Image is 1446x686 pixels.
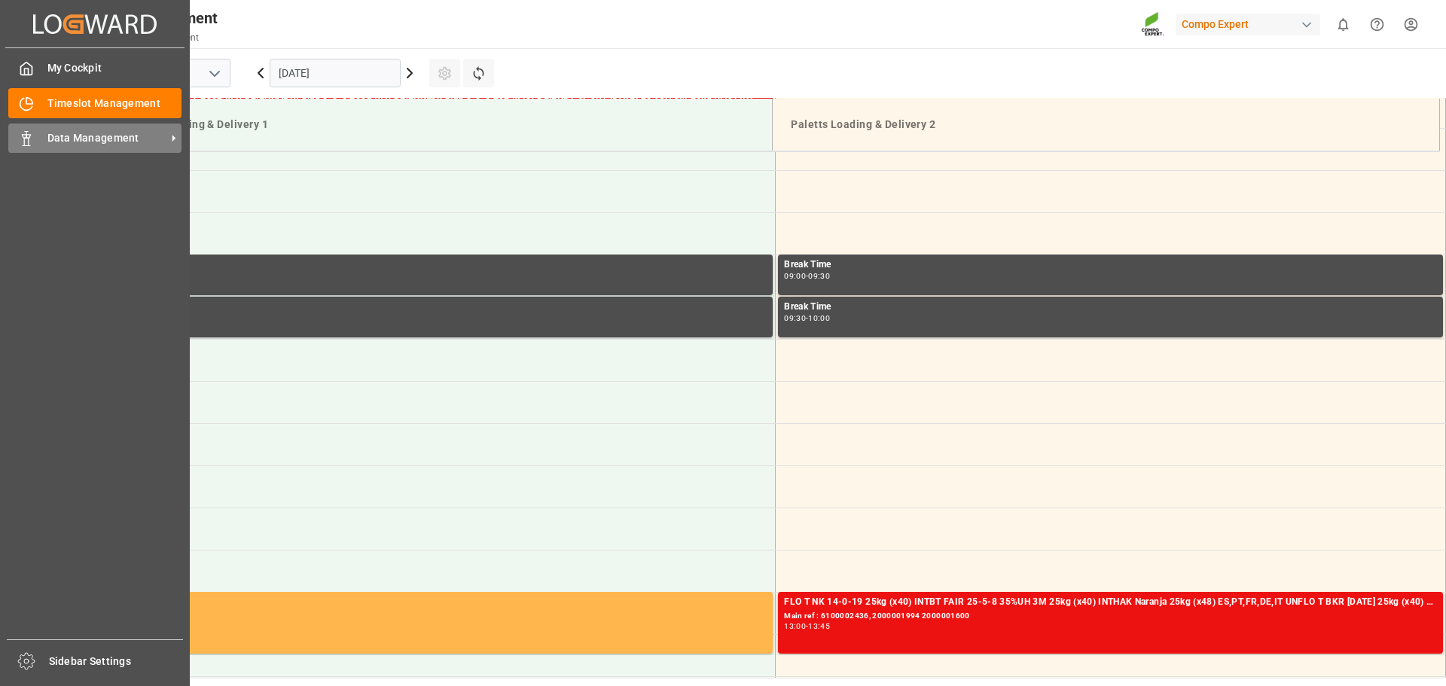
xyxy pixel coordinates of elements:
[806,623,808,630] div: -
[114,595,767,610] div: Occupied
[1360,8,1394,41] button: Help Center
[1176,14,1320,35] div: Compo Expert
[1141,11,1165,38] img: Screenshot%202023-09-29%20at%2010.02.21.png_1712312052.png
[1176,10,1326,38] button: Compo Expert
[114,258,767,273] div: Break Time
[8,88,182,117] a: Timeslot Management
[806,315,808,322] div: -
[784,273,806,279] div: 09:00
[808,273,830,279] div: 09:30
[806,273,808,279] div: -
[47,60,182,76] span: My Cockpit
[1326,8,1360,41] button: show 0 new notifications
[784,595,1437,610] div: FLO T NK 14-0-19 25kg (x40) INTBT FAIR 25-5-8 35%UH 3M 25kg (x40) INTHAK Naranja 25kg (x48) ES,PT...
[47,96,182,111] span: Timeslot Management
[808,315,830,322] div: 10:00
[808,623,830,630] div: 13:45
[784,610,1437,623] div: Main ref : 6100002436, 2000001994 2000001600
[8,53,182,83] a: My Cockpit
[785,111,1427,139] div: Paletts Loading & Delivery 2
[114,300,767,315] div: Break Time
[270,59,401,87] input: DD.MM.YYYY
[203,62,225,85] button: open menu
[47,130,166,146] span: Data Management
[117,111,760,139] div: Paletts Loading & Delivery 1
[784,623,806,630] div: 13:00
[784,315,806,322] div: 09:30
[49,654,184,669] span: Sidebar Settings
[784,258,1437,273] div: Break Time
[784,300,1437,315] div: Break Time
